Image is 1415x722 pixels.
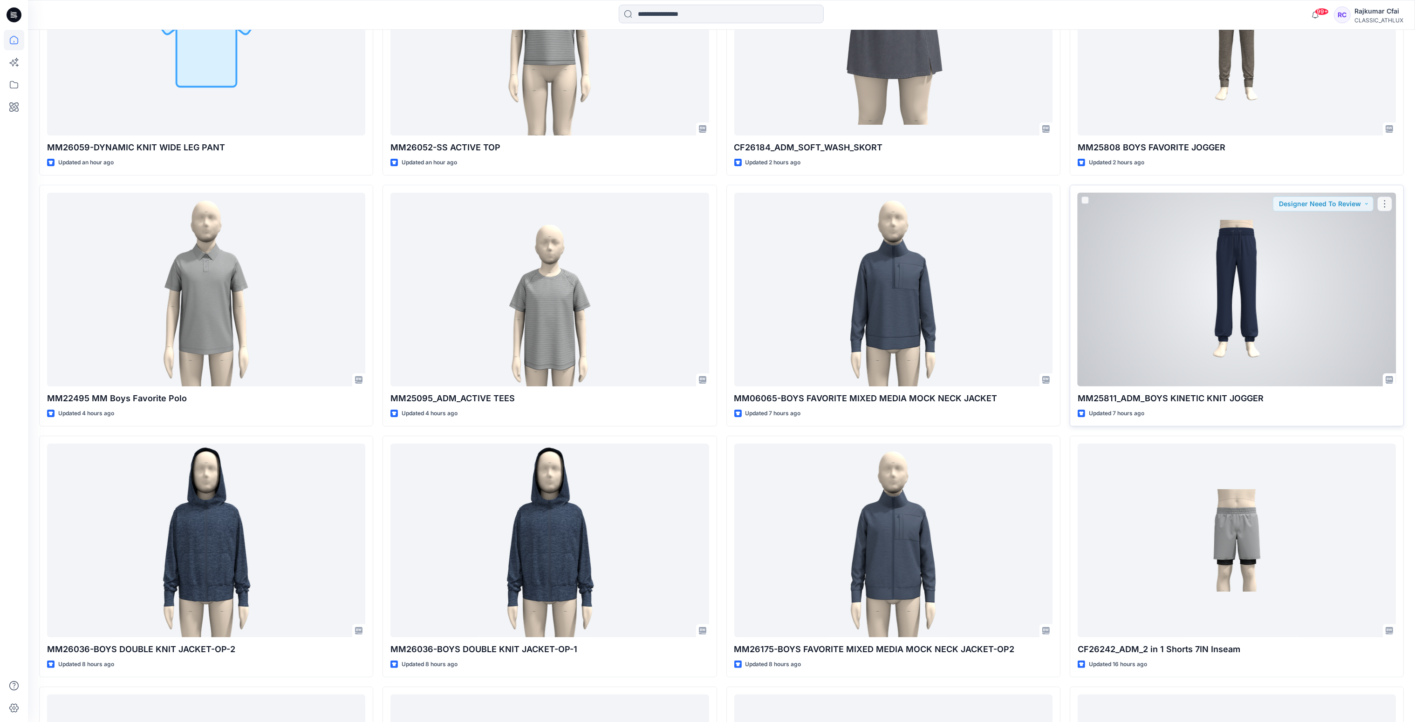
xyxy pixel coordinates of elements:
p: MM26175-BOYS FAVORITE MIXED MEDIA MOCK NECK JACKET-OP2 [734,643,1053,656]
p: Updated an hour ago [402,158,457,168]
p: MM26036-BOYS DOUBLE KNIT JACKET-OP-1 [390,643,709,656]
p: Updated 2 hours ago [745,158,801,168]
p: MM06065-BOYS FAVORITE MIXED MEDIA MOCK NECK JACKET [734,392,1053,405]
p: Updated 7 hours ago [1089,409,1144,418]
p: MM26059-DYNAMIC KNIT WIDE LEG PANT [47,141,365,154]
a: MM26036-BOYS DOUBLE KNIT JACKET-OP-2 [47,444,365,638]
p: Updated 8 hours ago [58,660,114,669]
p: MM25811_ADM_BOYS KINETIC KNIT JOGGER [1078,392,1396,405]
p: Updated 7 hours ago [745,409,801,418]
p: MM25095_ADM_ACTIVE TEES [390,392,709,405]
a: MM22495 MM Boys Favorite Polo [47,193,365,387]
p: MM26036-BOYS DOUBLE KNIT JACKET-OP-2 [47,643,365,656]
p: Updated an hour ago [58,158,114,168]
p: CF26242_ADM_2 in 1 Shorts 7IN Inseam [1078,643,1396,656]
a: MM26175-BOYS FAVORITE MIXED MEDIA MOCK NECK JACKET-OP2 [734,444,1053,638]
span: 99+ [1315,8,1329,15]
p: Updated 16 hours ago [1089,660,1147,669]
p: Updated 4 hours ago [58,409,114,418]
p: MM22495 MM Boys Favorite Polo [47,392,365,405]
p: Updated 4 hours ago [402,409,458,418]
p: MM25808 BOYS FAVORITE JOGGER [1078,141,1396,154]
p: MM26052-SS ACTIVE TOP [390,141,709,154]
a: MM06065-BOYS FAVORITE MIXED MEDIA MOCK NECK JACKET [734,193,1053,387]
p: Updated 8 hours ago [745,660,801,669]
a: MM26036-BOYS DOUBLE KNIT JACKET-OP-1 [390,444,709,638]
a: MM25811_ADM_BOYS KINETIC KNIT JOGGER [1078,193,1396,387]
div: Rajkumar Cfai [1354,6,1403,17]
p: Updated 8 hours ago [402,660,458,669]
p: CF26184_ADM_SOFT_WASH_SKORT [734,141,1053,154]
div: RC [1334,7,1351,23]
a: CF26242_ADM_2 in 1 Shorts 7IN Inseam [1078,444,1396,638]
p: Updated 2 hours ago [1089,158,1144,168]
div: CLASSIC_ATHLUX [1354,17,1403,24]
a: MM25095_ADM_ACTIVE TEES [390,193,709,387]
